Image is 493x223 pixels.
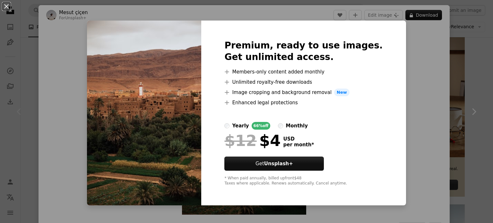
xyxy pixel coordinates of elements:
span: per month * [283,142,314,148]
div: $4 [224,132,281,149]
input: monthly [278,123,283,128]
button: GetUnsplash+ [224,157,324,171]
strong: Unsplash+ [264,161,293,167]
span: USD [283,136,314,142]
h2: Premium, ready to use images. Get unlimited access. [224,40,383,63]
div: * When paid annually, billed upfront $48 Taxes where applicable. Renews automatically. Cancel any... [224,176,383,186]
li: Enhanced legal protections [224,99,383,107]
img: premium_photo-1674156433236-2338418ec4d9 [87,21,201,205]
div: monthly [286,122,308,130]
div: 66% off [252,122,271,130]
li: Image cropping and background removal [224,89,383,96]
li: Unlimited royalty-free downloads [224,78,383,86]
span: $12 [224,132,256,149]
div: yearly [232,122,249,130]
span: New [334,89,350,96]
li: Members-only content added monthly [224,68,383,76]
input: yearly66%off [224,123,229,128]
